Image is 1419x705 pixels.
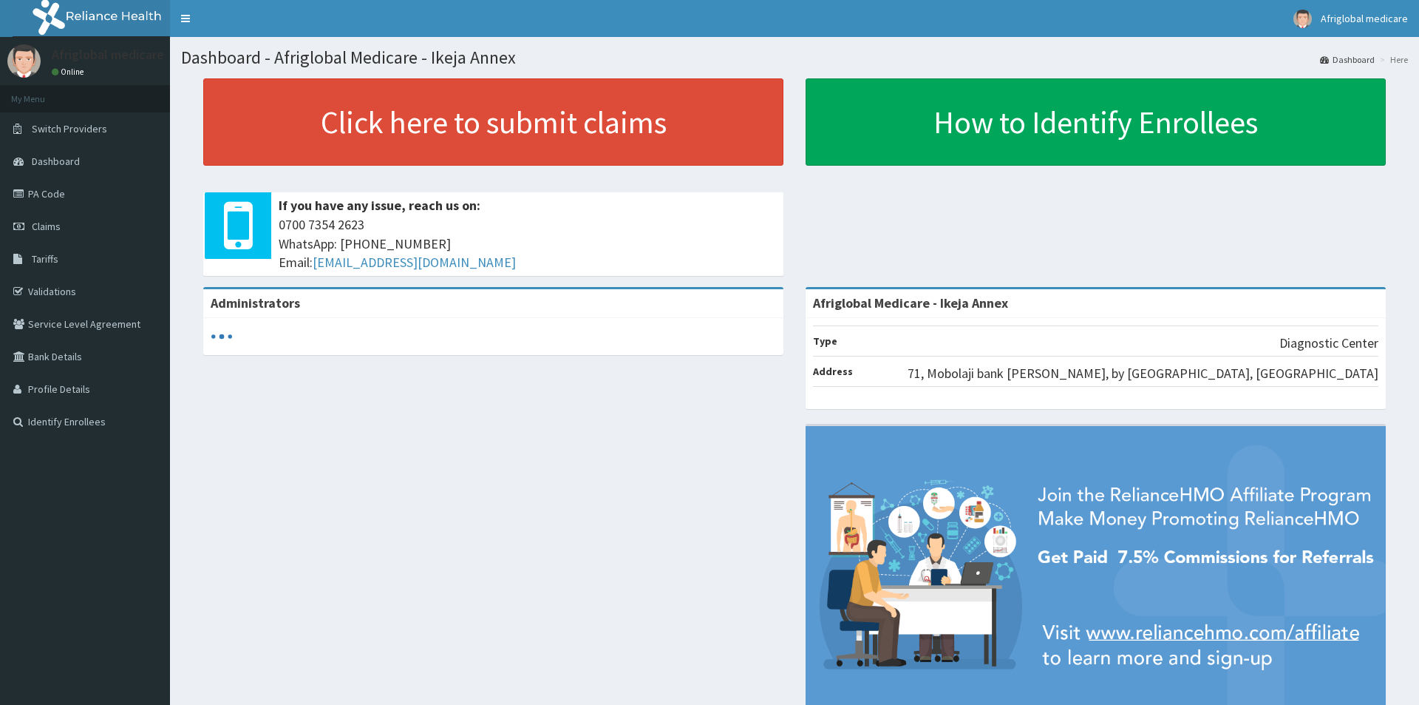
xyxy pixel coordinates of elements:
img: User Image [7,44,41,78]
a: Dashboard [1320,53,1375,66]
span: Dashboard [32,155,80,168]
b: Administrators [211,294,300,311]
li: Here [1376,53,1408,66]
span: Afriglobal medicare [1321,12,1408,25]
a: Click here to submit claims [203,78,783,166]
strong: Afriglobal Medicare - Ikeja Annex [813,294,1008,311]
span: Tariffs [32,252,58,266]
span: Switch Providers [32,122,107,135]
p: Afriglobal medicare [52,48,164,61]
svg: audio-loading [211,325,233,348]
b: Address [813,365,853,378]
h1: Dashboard - Afriglobal Medicare - Ikeja Annex [181,48,1408,67]
p: 71, Mobolaji bank [PERSON_NAME], by [GEOGRAPHIC_DATA], [GEOGRAPHIC_DATA] [908,364,1378,383]
b: Type [813,334,837,348]
p: Diagnostic Center [1279,334,1378,353]
span: 0700 7354 2623 WhatsApp: [PHONE_NUMBER] Email: [279,215,776,272]
a: [EMAIL_ADDRESS][DOMAIN_NAME] [313,254,516,271]
span: Claims [32,220,61,233]
a: How to Identify Enrollees [806,78,1386,166]
b: If you have any issue, reach us on: [279,197,480,214]
img: User Image [1293,10,1312,28]
a: Online [52,67,87,77]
